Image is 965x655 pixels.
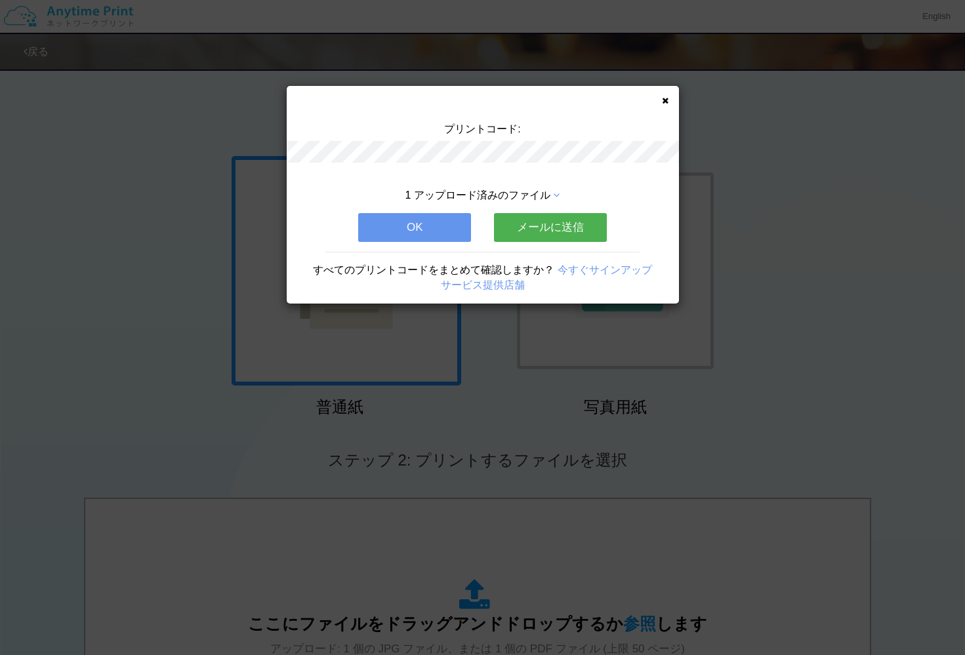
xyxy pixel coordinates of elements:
[494,213,607,242] button: メールに送信
[558,264,652,275] a: 今すぐサインアップ
[441,279,525,290] a: サービス提供店舗
[313,264,554,275] span: すべてのプリントコードをまとめて確認しますか？
[358,213,471,242] button: OK
[405,189,550,201] span: 1 アップロード済みのファイル
[444,123,520,134] span: プリントコード:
